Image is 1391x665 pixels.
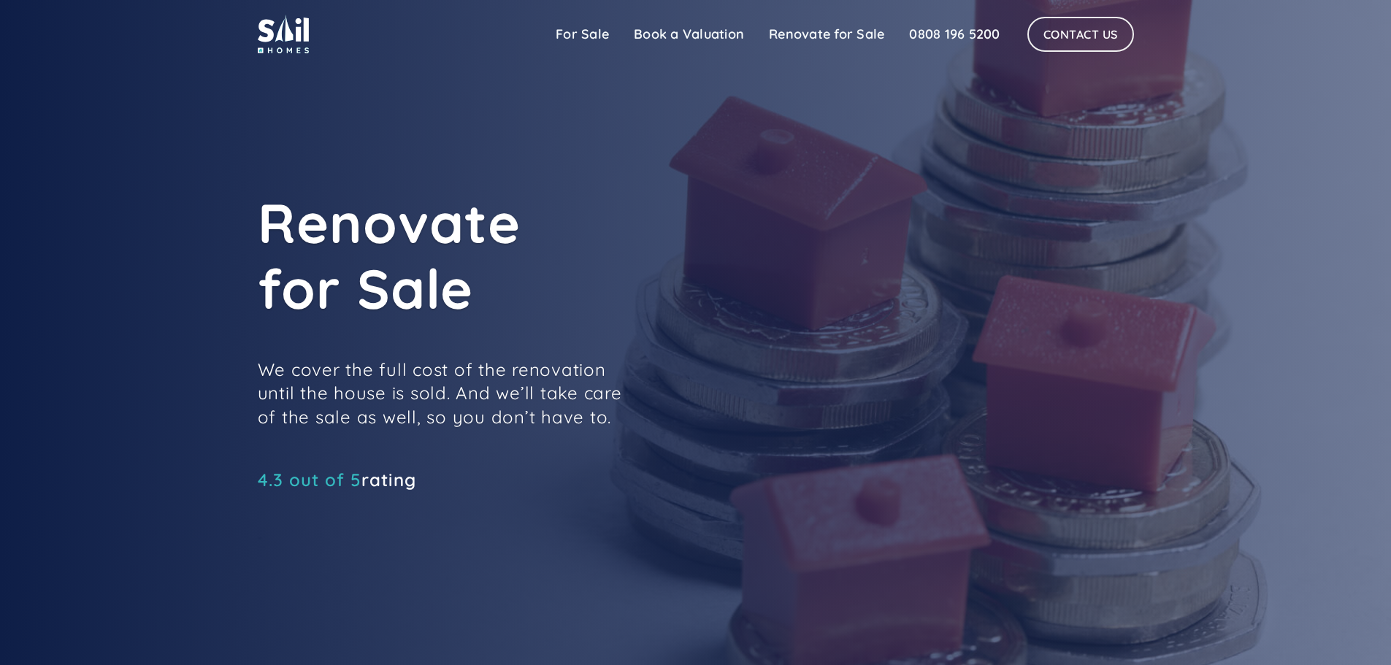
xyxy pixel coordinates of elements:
a: Contact Us [1027,17,1134,52]
a: 4.3 out of 5rating [258,472,416,487]
p: We cover the full cost of the renovation until the house is sold. And we’ll take care of the sale... [258,358,623,428]
a: Book a Valuation [621,20,756,49]
span: 4.3 out of 5 [258,469,361,491]
a: 0808 196 5200 [897,20,1012,49]
a: For Sale [543,20,621,49]
img: sail home logo [258,15,309,53]
div: rating [258,472,416,487]
a: Renovate for Sale [756,20,897,49]
iframe: Customer reviews powered by Trustpilot [258,494,477,512]
h1: Renovate for Sale [258,190,915,321]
